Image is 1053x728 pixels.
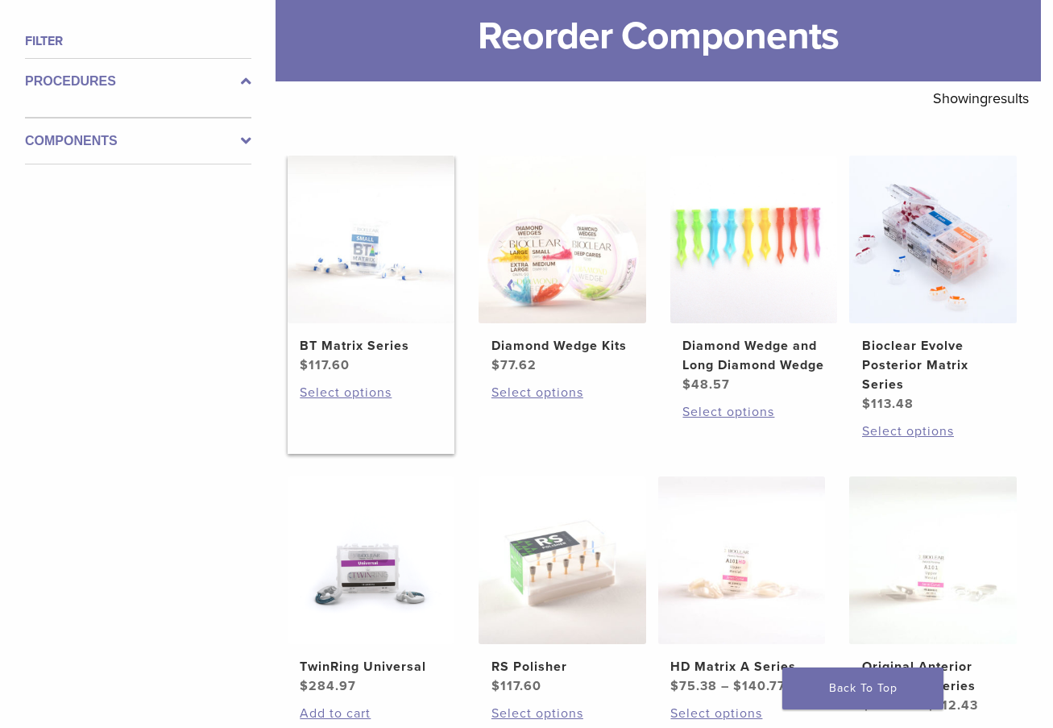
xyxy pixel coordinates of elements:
[849,156,1017,414] a: Bioclear Evolve Posterior Matrix SeriesBioclear Evolve Posterior Matrix Series $113.48
[862,336,1004,394] h2: Bioclear Evolve Posterior Matrix Series
[491,336,633,356] h2: Diamond Wedge Kits
[658,476,826,696] a: HD Matrix A SeriesHD Matrix A Series
[491,357,500,373] span: $
[300,678,309,694] span: $
[479,156,646,375] a: Diamond Wedge KitsDiamond Wedge Kits $77.62
[25,31,251,51] h4: Filter
[914,697,922,713] span: –
[721,678,729,694] span: –
[479,476,646,696] a: RS PolisherRS Polisher $117.60
[670,156,838,394] a: Diamond Wedge and Long Diamond WedgeDiamond Wedge and Long Diamond Wedge $48.57
[300,357,350,373] bdi: 117.60
[849,476,1017,715] a: Original Anterior Matrix - A SeriesOriginal Anterior Matrix – A Series
[862,396,871,412] span: $
[288,156,455,323] img: BT Matrix Series
[300,336,442,356] h2: BT Matrix Series
[927,697,978,713] bdi: 112.43
[782,668,943,709] a: Back To Top
[670,657,812,676] h2: HD Matrix A Series
[862,422,1004,441] a: Select options for “Bioclear Evolve Posterior Matrix Series”
[300,704,442,723] a: Add to cart: “TwinRing Universal”
[849,156,1017,323] img: Bioclear Evolve Posterior Matrix Series
[670,156,838,323] img: Diamond Wedge and Long Diamond Wedge
[682,376,691,393] span: $
[670,678,717,694] bdi: 75.38
[491,704,633,723] a: Select options for “RS Polisher”
[670,704,812,723] a: Select options for “HD Matrix A Series”
[288,156,455,375] a: BT Matrix SeriesBT Matrix Series $117.60
[300,678,356,694] bdi: 284.97
[479,476,646,644] img: RS Polisher
[25,72,251,91] label: Procedures
[479,156,646,323] img: Diamond Wedge Kits
[491,678,541,694] bdi: 117.60
[25,131,251,151] label: Components
[849,476,1017,644] img: Original Anterior Matrix - A Series
[862,396,914,412] bdi: 113.48
[927,697,935,713] span: $
[491,678,500,694] span: $
[670,678,679,694] span: $
[288,476,455,644] img: TwinRing Universal
[682,402,824,422] a: Select options for “Diamond Wedge and Long Diamond Wedge”
[733,678,786,694] bdi: 140.77
[491,657,633,676] h2: RS Polisher
[300,657,442,676] h2: TwinRing Universal
[682,376,730,393] bdi: 48.57
[862,697,910,713] bdi: 60.56
[682,336,824,375] h2: Diamond Wedge and Long Diamond Wedge
[862,697,871,713] span: $
[491,357,537,373] bdi: 77.62
[658,476,826,644] img: HD Matrix A Series
[300,357,309,373] span: $
[733,678,742,694] span: $
[300,383,442,402] a: Select options for “BT Matrix Series”
[862,657,1004,696] h2: Original Anterior Matrix – A Series
[491,383,633,402] a: Select options for “Diamond Wedge Kits”
[288,476,455,696] a: TwinRing UniversalTwinRing Universal $284.97
[933,81,1029,115] p: Showing results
